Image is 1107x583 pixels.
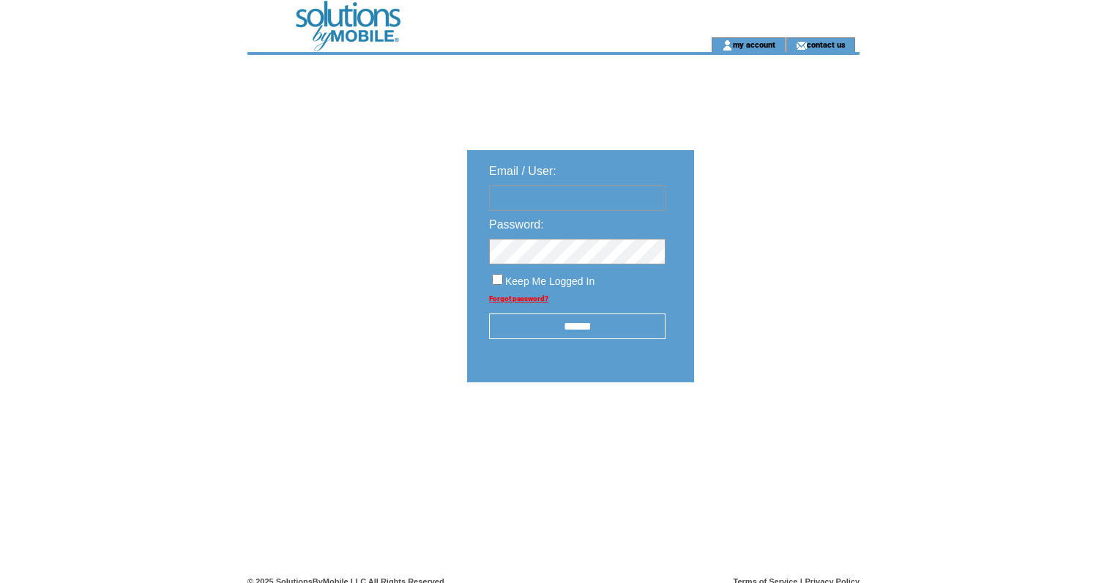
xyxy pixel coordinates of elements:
a: my account [733,40,775,49]
img: contact_us_icon.gif [796,40,807,51]
span: Email / User: [489,165,556,177]
a: contact us [807,40,846,49]
a: Forgot password? [489,294,548,302]
img: account_icon.gif [722,40,733,51]
span: Password: [489,218,544,231]
span: Keep Me Logged In [505,275,594,287]
img: transparent.png [737,419,810,437]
